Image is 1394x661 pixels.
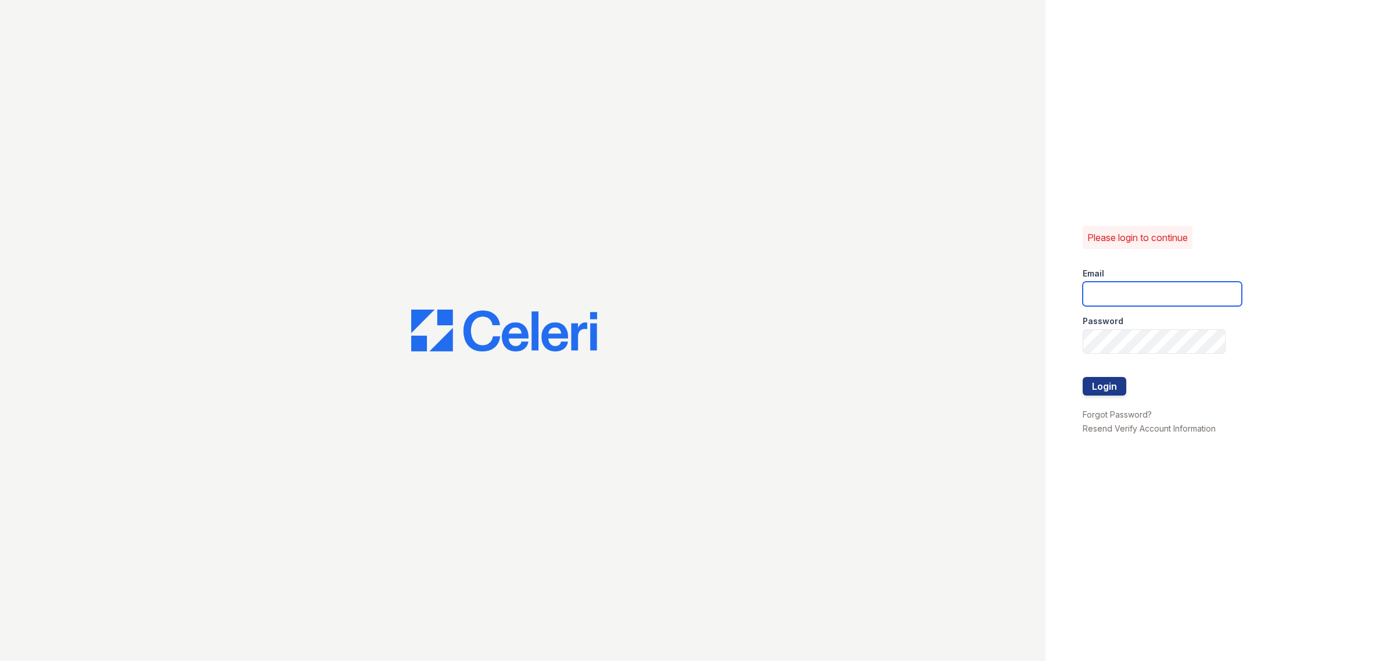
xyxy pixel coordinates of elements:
img: CE_Logo_Blue-a8612792a0a2168367f1c8372b55b34899dd931a85d93a1a3d3e32e68fde9ad4.png [411,310,597,351]
button: Login [1083,377,1126,396]
p: Please login to continue [1087,231,1188,245]
label: Password [1083,315,1123,327]
a: Resend Verify Account Information [1083,423,1216,433]
a: Forgot Password? [1083,409,1152,419]
label: Email [1083,268,1104,279]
